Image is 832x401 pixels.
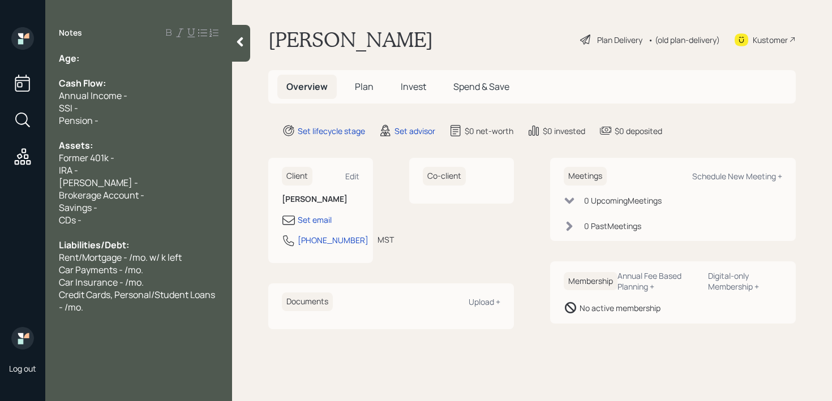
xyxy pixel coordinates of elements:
[59,102,78,114] span: SSI -
[59,189,144,201] span: Brokerage Account -
[59,201,97,214] span: Savings -
[59,52,79,64] span: Age:
[597,34,642,46] div: Plan Delivery
[298,214,332,226] div: Set email
[469,296,500,307] div: Upload +
[298,234,368,246] div: [PHONE_NUMBER]
[423,167,466,186] h6: Co-client
[59,114,98,127] span: Pension -
[59,27,82,38] label: Notes
[584,220,641,232] div: 0 Past Meeting s
[584,195,662,206] div: 0 Upcoming Meeting s
[708,270,782,292] div: Digital-only Membership +
[345,171,359,182] div: Edit
[617,270,699,292] div: Annual Fee Based Planning +
[59,288,217,313] span: Credit Cards, Personal/Student Loans - /mo.
[401,80,426,93] span: Invest
[59,77,106,89] span: Cash Flow:
[59,276,144,288] span: Car Insurance - /mo.
[580,302,661,314] div: No active membership
[268,27,433,52] h1: [PERSON_NAME]
[564,272,617,291] h6: Membership
[564,167,607,186] h6: Meetings
[59,264,143,276] span: Car Payments - /mo.
[59,239,129,251] span: Liabilities/Debt:
[453,80,509,93] span: Spend & Save
[59,251,182,264] span: Rent/Mortgage - /mo. w/ k left
[59,164,78,176] span: IRA -
[59,214,82,226] span: CDs -
[355,80,374,93] span: Plan
[465,125,513,137] div: $0 net-worth
[692,171,782,182] div: Schedule New Meeting +
[298,125,365,137] div: Set lifecycle stage
[59,139,93,152] span: Assets:
[543,125,585,137] div: $0 invested
[753,34,788,46] div: Kustomer
[59,176,138,189] span: [PERSON_NAME] -
[11,327,34,350] img: retirable_logo.png
[282,195,359,204] h6: [PERSON_NAME]
[378,234,394,245] div: MST
[394,125,435,137] div: Set advisor
[282,292,333,311] h6: Documents
[282,167,312,186] h6: Client
[9,363,36,374] div: Log out
[648,34,720,46] div: • (old plan-delivery)
[59,89,127,102] span: Annual Income -
[59,152,114,164] span: Former 401k -
[286,80,328,93] span: Overview
[615,125,662,137] div: $0 deposited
